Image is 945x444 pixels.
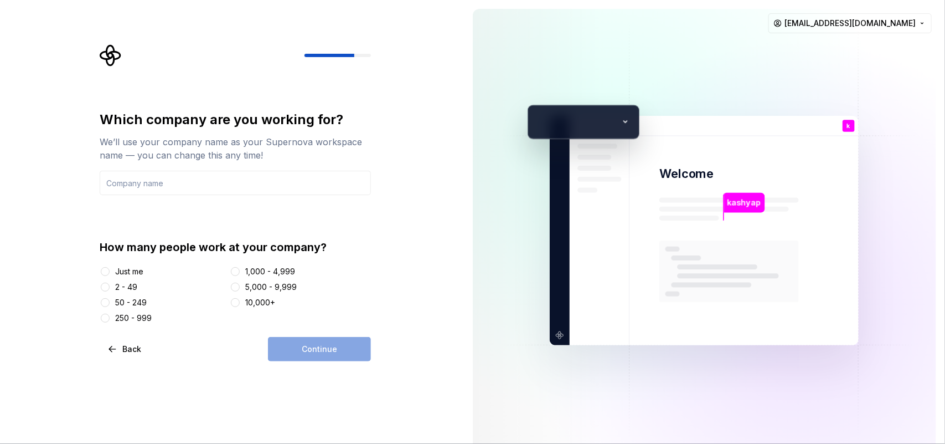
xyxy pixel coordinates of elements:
[115,313,152,324] div: 250 - 999
[245,266,295,277] div: 1,000 - 4,999
[115,297,147,308] div: 50 - 249
[100,171,371,195] input: Company name
[245,297,275,308] div: 10,000+
[659,166,714,182] p: Welcome
[100,337,151,361] button: Back
[784,18,916,29] span: [EMAIL_ADDRESS][DOMAIN_NAME]
[727,197,761,209] p: kashyap
[768,13,932,33] button: [EMAIL_ADDRESS][DOMAIN_NAME]
[100,44,122,67] svg: Supernova Logo
[115,266,143,277] div: Just me
[122,344,141,355] span: Back
[115,282,137,293] div: 2 - 49
[100,111,371,129] div: Which company are you working for?
[847,123,850,129] p: k
[100,239,371,255] div: How many people work at your company?
[100,135,371,162] div: We’ll use your company name as your Supernova workspace name — you can change this any time!
[245,282,297,293] div: 5,000 - 9,999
